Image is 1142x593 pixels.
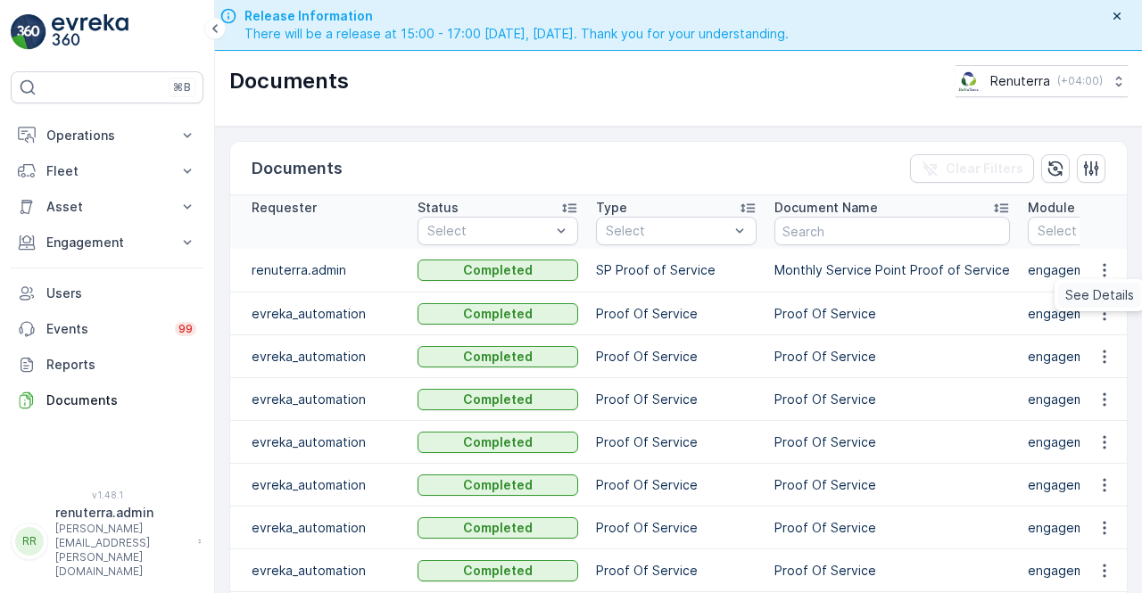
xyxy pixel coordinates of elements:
p: Select [606,222,729,240]
td: Proof Of Service [765,335,1019,378]
p: Status [418,199,459,217]
button: RRrenuterra.admin[PERSON_NAME][EMAIL_ADDRESS][PERSON_NAME][DOMAIN_NAME] [11,504,203,579]
td: evreka_automation [230,335,409,378]
button: Engagement [11,225,203,260]
div: RR [15,527,44,556]
img: logo [11,14,46,50]
td: evreka_automation [230,421,409,464]
p: Renuterra [990,72,1050,90]
td: Proof Of Service [765,292,1019,335]
p: [PERSON_NAME][EMAIL_ADDRESS][PERSON_NAME][DOMAIN_NAME] [55,522,189,579]
span: There will be a release at 15:00 - 17:00 [DATE], [DATE]. Thank you for your understanding. [244,25,789,43]
td: Proof Of Service [587,378,765,421]
img: Screenshot_2024-07-26_at_13.33.01.png [956,71,983,91]
span: Release Information [244,7,789,25]
p: Documents [229,67,349,95]
p: Fleet [46,162,168,180]
td: SP Proof of Service [587,249,765,292]
td: evreka_automation [230,507,409,549]
p: Operations [46,127,168,144]
span: v 1.48.1 [11,490,203,500]
p: Document Name [774,199,878,217]
p: Users [46,284,196,302]
button: Completed [418,432,578,453]
a: Users [11,276,203,311]
p: 99 [178,322,193,336]
button: Completed [418,474,578,496]
p: Events [46,320,164,338]
p: Clear Filters [946,160,1023,177]
p: Asset [46,198,168,216]
td: Proof Of Service [587,507,765,549]
td: Proof Of Service [765,421,1019,464]
p: Completed [463,562,533,580]
td: evreka_automation [230,549,409,592]
button: Completed [418,303,578,325]
p: Engagement [46,234,168,251]
span: See Details [1065,286,1134,304]
td: Proof Of Service [587,292,765,335]
a: Reports [11,347,203,383]
p: Module [1028,199,1075,217]
td: renuterra.admin [230,249,409,292]
button: Renuterra(+04:00) [956,65,1128,97]
td: Proof Of Service [587,464,765,507]
p: Completed [463,391,533,408]
input: Search [774,217,1010,245]
p: ( +04:00 ) [1057,74,1103,88]
button: Completed [418,346,578,367]
p: Select [427,222,550,240]
button: Operations [11,118,203,153]
button: Completed [418,259,578,281]
p: renuterra.admin [55,504,189,522]
td: evreka_automation [230,464,409,507]
p: Completed [463,433,533,451]
td: Proof Of Service [765,549,1019,592]
button: Asset [11,189,203,225]
a: Documents [11,383,203,418]
td: Proof Of Service [765,507,1019,549]
button: Fleet [11,153,203,189]
p: Documents [252,156,343,181]
td: Proof Of Service [587,421,765,464]
p: Completed [463,261,533,279]
p: Completed [463,348,533,366]
img: logo_light-DOdMpM7g.png [52,14,128,50]
td: Proof Of Service [765,464,1019,507]
button: Completed [418,560,578,581]
td: Proof Of Service [765,378,1019,421]
p: Requester [252,199,317,217]
td: evreka_automation [230,378,409,421]
p: Completed [463,476,533,494]
td: Proof Of Service [587,549,765,592]
p: Documents [46,391,196,409]
a: Events99 [11,311,203,347]
p: ⌘B [173,80,191,95]
p: Reports [46,356,196,374]
p: Completed [463,305,533,323]
button: Completed [418,389,578,410]
p: Completed [463,519,533,537]
td: Monthly Service Point Proof of Service [765,249,1019,292]
a: See Details [1058,283,1141,308]
p: Type [596,199,627,217]
td: Proof Of Service [587,335,765,378]
button: Clear Filters [910,154,1034,183]
button: Completed [418,517,578,539]
td: evreka_automation [230,292,409,335]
